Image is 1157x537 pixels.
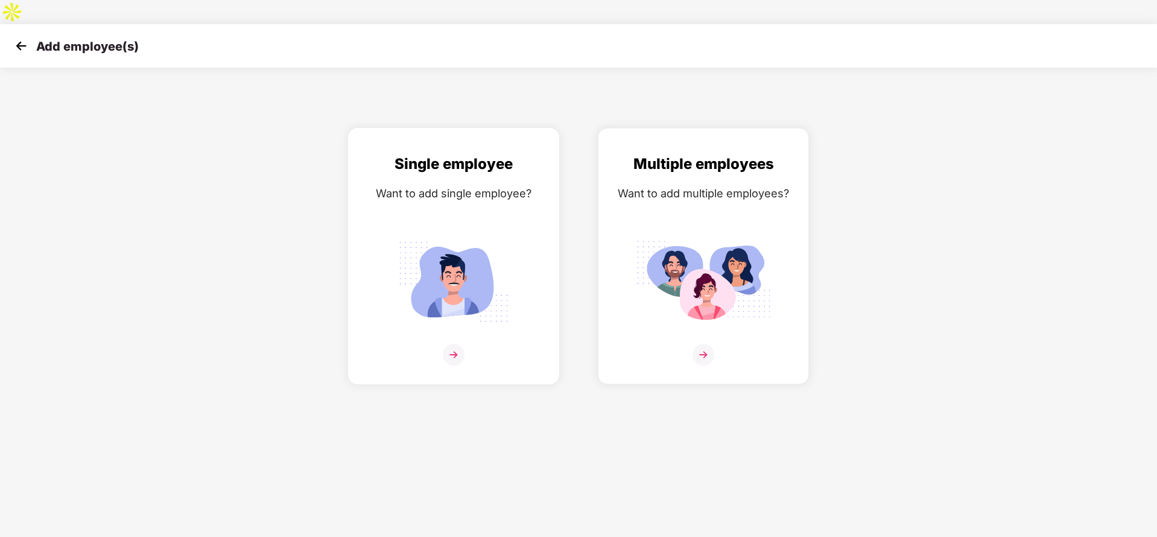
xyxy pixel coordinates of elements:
img: svg+xml;base64,PHN2ZyB4bWxucz0iaHR0cDovL3d3dy53My5vcmcvMjAwMC9zdmciIGlkPSJTaW5nbGVfZW1wbG95ZWUiIH... [386,235,521,329]
img: svg+xml;base64,PHN2ZyB4bWxucz0iaHR0cDovL3d3dy53My5vcmcvMjAwMC9zdmciIGlkPSJNdWx0aXBsZV9lbXBsb3llZS... [636,235,771,329]
img: svg+xml;base64,PHN2ZyB4bWxucz0iaHR0cDovL3d3dy53My5vcmcvMjAwMC9zdmciIHdpZHRoPSIzNiIgaGVpZ2h0PSIzNi... [693,344,714,366]
div: Multiple employees [610,153,796,176]
img: svg+xml;base64,PHN2ZyB4bWxucz0iaHR0cDovL3d3dy53My5vcmcvMjAwMC9zdmciIHdpZHRoPSIzNiIgaGVpZ2h0PSIzNi... [443,344,464,366]
div: Single employee [361,153,547,176]
p: Add employee(s) [36,39,139,54]
div: Want to add multiple employees? [610,185,796,202]
div: Want to add single employee? [361,185,547,202]
img: svg+xml;base64,PHN2ZyB4bWxucz0iaHR0cDovL3d3dy53My5vcmcvMjAwMC9zdmciIHdpZHRoPSIzMCIgaGVpZ2h0PSIzMC... [12,37,30,55]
